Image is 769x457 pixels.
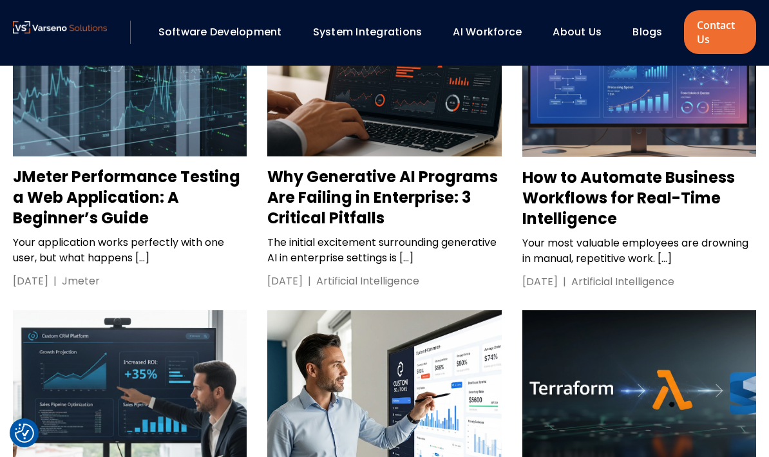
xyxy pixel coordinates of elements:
[632,24,662,39] a: Blogs
[152,21,300,43] div: Software Development
[553,24,602,39] a: About Us
[453,24,522,39] a: AI Workforce
[558,274,571,290] div: |
[15,424,34,443] button: Cookie Settings
[446,21,540,43] div: AI Workforce
[546,21,620,43] div: About Us
[13,235,247,266] p: Your application works perfectly with one user, but what happens […]
[522,236,756,266] p: Your most valuable employees are drowning in manual, repetitive work. […]
[267,235,501,266] p: The initial excitement surrounding generative AI in enterprise settings is […]
[13,19,107,45] a: Varseno Solutions – Product Engineering & IT Services
[303,274,316,289] div: |
[626,21,680,43] div: Blogs
[522,274,558,290] div: [DATE]
[13,167,247,228] h3: JMeter Performance Testing a Web Application: A Beginner’s Guide
[13,21,107,33] img: Varseno Solutions – Product Engineering & IT Services
[13,274,48,289] div: [DATE]
[267,167,501,228] h3: Why Generative AI Programs Are Failing in Enterprise: 3 Critical Pitfalls
[48,274,62,289] div: |
[62,274,100,289] div: Jmeter
[571,274,674,290] div: Artificial Intelligence
[522,167,756,229] h3: How to Automate Business Workflows for Real-Time Intelligence
[684,10,756,54] a: Contact Us
[307,21,441,43] div: System Integrations
[313,24,422,39] a: System Integrations
[158,24,282,39] a: Software Development
[267,274,303,289] div: [DATE]
[316,274,419,289] div: Artificial Intelligence
[15,424,34,443] img: Revisit consent button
